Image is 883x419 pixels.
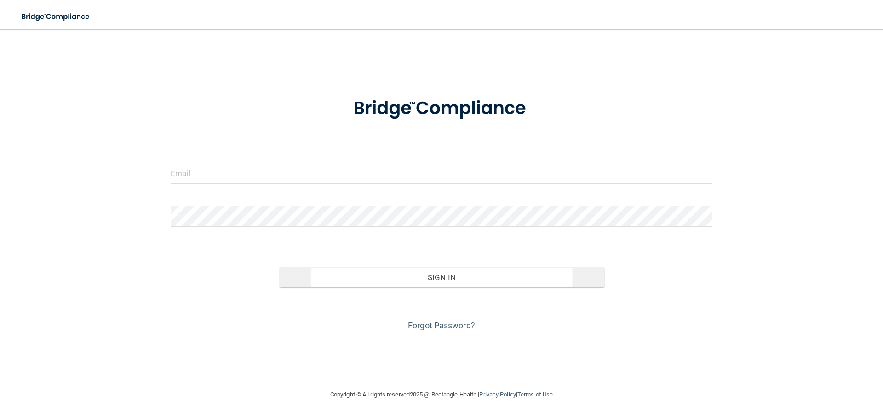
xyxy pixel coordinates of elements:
[334,85,549,132] img: bridge_compliance_login_screen.278c3ca4.svg
[279,267,604,287] button: Sign In
[479,391,516,398] a: Privacy Policy
[274,380,609,409] div: Copyright © All rights reserved 2025 @ Rectangle Health | |
[171,163,712,184] input: Email
[14,7,98,26] img: bridge_compliance_login_screen.278c3ca4.svg
[408,321,475,330] a: Forgot Password?
[517,391,553,398] a: Terms of Use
